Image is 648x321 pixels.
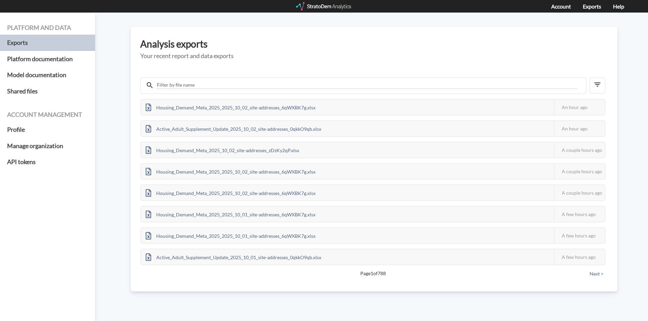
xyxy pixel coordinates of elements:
[7,51,88,67] a: Platform documentation
[588,270,606,278] button: Next >
[7,138,88,154] a: Manage organization
[554,121,605,136] div: An hour ago
[7,67,88,83] a: Model documentation
[141,253,326,259] a: Active_Adult_Supplement_Update_2025_10_01_site-addresses_0qkkO9qb.xlsx
[141,228,320,243] div: Housing_Demand_Meta_2025_2025_10_01_site-addresses_6qWXBK7g.xlsx
[141,100,320,115] div: Housing_Demand_Meta_2025_2025_10_02_site-addresses_6qWXBK7g.xlsx
[551,3,571,10] a: Account
[141,207,320,222] div: Housing_Demand_Meta_2025_2025_10_01_site-addresses_6qWXBK7g.xlsx
[141,249,326,265] div: Active_Adult_Supplement_Update_2025_10_01_site-addresses_0qkkO9qb.xlsx
[141,104,320,109] a: Housing_Demand_Meta_2025_2025_10_02_site-addresses_6qWXBK7g.xlsx
[140,39,608,49] h3: Analysis exports
[141,164,320,179] div: Housing_Demand_Meta_2025_2025_10_02_site-addresses_6qWXBK7g.xlsx
[7,35,88,51] a: Exports
[554,207,605,222] div: A few hours ago
[141,121,326,136] div: Active_Adult_Supplement_Update_2025_10_02_site-addresses_0qkkO9qb.xlsx
[141,189,320,195] a: Housing_Demand_Meta_2025_2025_10_02_site-addresses_6qWXBK7g.xlsx
[554,164,605,179] div: A couple hours ago
[141,142,304,158] div: Housing_Demand_Meta_2025_10_02_site-addresses_zDzKy2qP.xlsx
[141,211,320,216] a: Housing_Demand_Meta_2025_2025_10_01_site-addresses_6qWXBK7g.xlsx
[141,146,304,152] a: Housing_Demand_Meta_2025_10_02_site-addresses_zDzKy2qP.xlsx
[156,81,577,89] input: Filter by file name
[7,154,88,170] a: API tokens
[7,24,88,31] h4: Platform and data
[613,3,624,10] a: Help
[7,122,88,138] a: Profile
[141,125,326,131] a: Active_Adult_Supplement_Update_2025_10_02_site-addresses_0qkkO9qb.xlsx
[554,100,605,115] div: An hour ago
[7,83,88,100] a: Shared files
[554,249,605,265] div: A few hours ago
[140,53,608,59] h5: Your recent report and data exports
[164,270,582,277] span: Page 1 of 788
[554,228,605,243] div: A few hours ago
[554,185,605,200] div: A couple hours ago
[7,111,88,118] h4: Account management
[583,3,601,10] a: Exports
[141,185,320,200] div: Housing_Demand_Meta_2025_2025_10_02_site-addresses_6qWXBK7g.xlsx
[141,232,320,238] a: Housing_Demand_Meta_2025_2025_10_01_site-addresses_6qWXBK7g.xlsx
[554,142,605,158] div: A couple hours ago
[141,168,320,174] a: Housing_Demand_Meta_2025_2025_10_02_site-addresses_6qWXBK7g.xlsx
